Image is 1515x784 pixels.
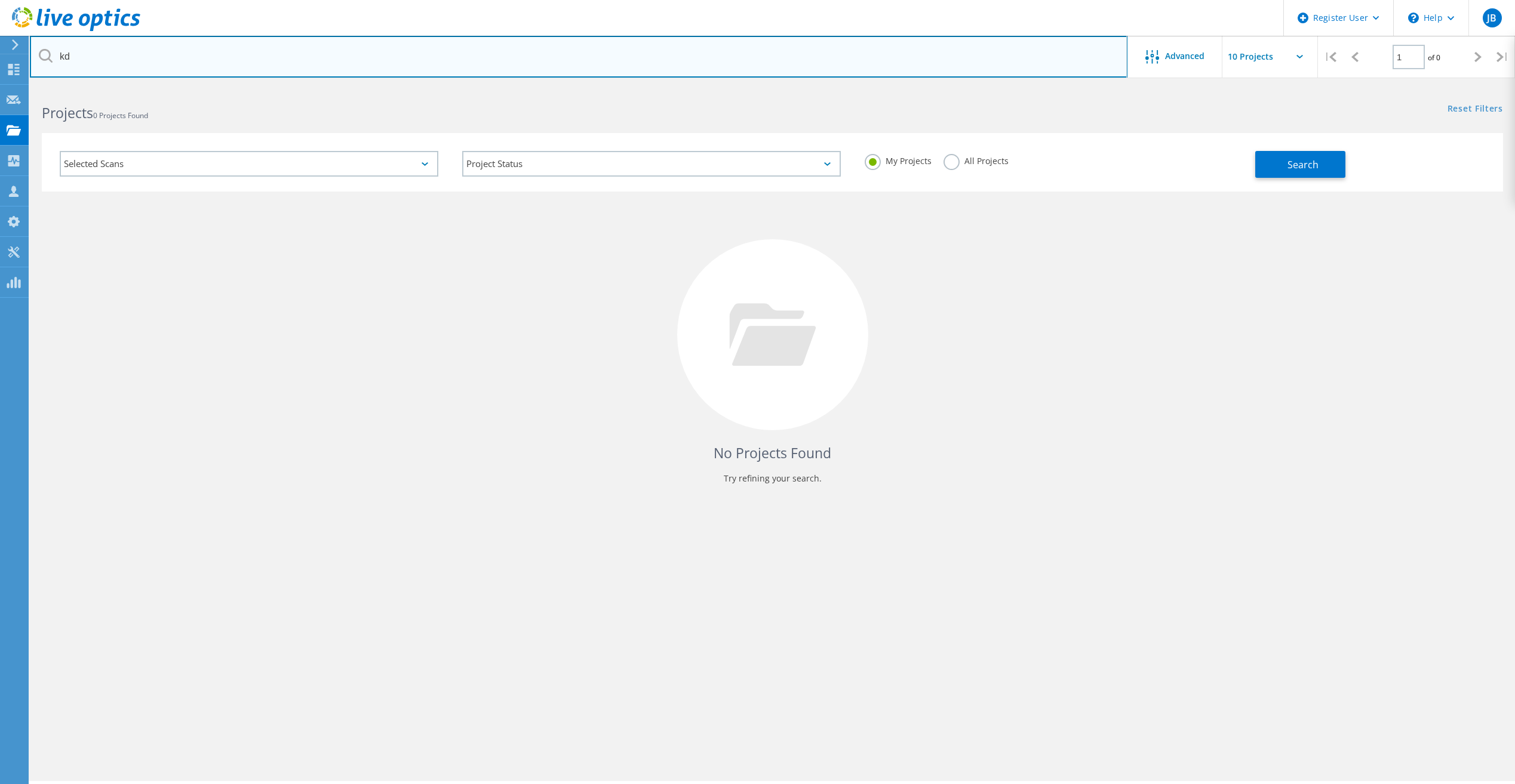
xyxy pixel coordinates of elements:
b: Projects [42,103,93,122]
h4: No Projects Found [54,443,1491,463]
span: Search [1287,158,1319,171]
span: JB [1487,13,1496,23]
div: Selected Scans [60,151,438,177]
span: 0 Projects Found [93,110,148,121]
svg: \n [1408,13,1419,23]
div: | [1491,36,1515,78]
div: | [1318,36,1342,78]
label: My Projects [865,154,932,165]
a: Live Optics Dashboard [12,25,140,33]
a: Reset Filters [1448,104,1503,115]
label: All Projects [944,154,1009,165]
input: Search projects by name, owner, ID, company, etc [30,36,1127,78]
button: Search [1255,151,1345,178]
span: Advanced [1165,52,1204,60]
p: Try refining your search. [54,469,1491,488]
div: Project Status [462,151,841,177]
span: of 0 [1428,53,1440,63]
